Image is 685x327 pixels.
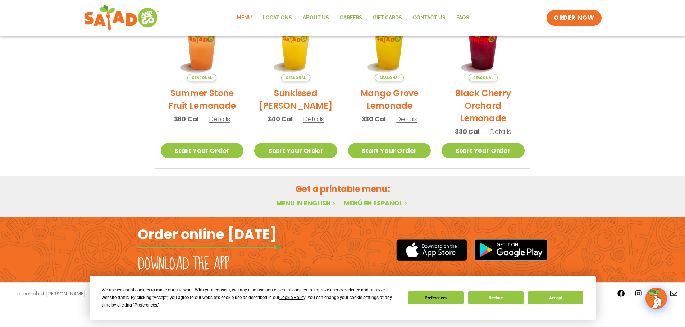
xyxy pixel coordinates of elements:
[232,10,257,26] a: Menu
[408,291,463,304] button: Preferences
[451,10,475,26] a: FAQs
[334,10,367,26] a: Careers
[276,198,337,207] a: Menu in English
[468,291,524,304] button: Decline
[554,14,594,22] span: ORDER NOW
[254,143,337,158] a: Start Your Order
[84,4,160,32] img: new-SAG-logo-768×292
[138,225,277,243] h2: Order online [DATE]
[348,143,431,158] a: Start Your Order
[161,143,244,158] a: Start Your Order
[396,115,417,123] span: Details
[396,238,467,262] img: appstore
[442,143,525,158] a: Start Your Order
[281,74,310,81] span: Seasonal
[407,10,451,26] a: Contact Us
[209,115,230,123] span: Details
[138,245,282,249] img: fork
[297,10,334,26] a: About Us
[134,303,157,308] span: Preferences
[279,295,305,300] span: Cookie Policy
[646,288,666,308] img: wpChatIcon
[187,74,216,81] span: Seasonal
[361,114,386,124] span: 330 Cal
[490,127,511,136] span: Details
[161,87,244,112] h2: Summer Stone Fruit Lemonade
[303,115,324,123] span: Details
[232,10,475,26] nav: Menu
[174,114,199,124] span: 360 Cal
[90,276,596,320] div: Cookie Consent Prompt
[442,87,525,125] h2: Black Cherry Orchard Lemonade
[474,239,548,261] img: google_play
[138,254,229,274] h2: Download the app
[102,286,399,309] div: We use essential cookies to make our site work. With your consent, we may also use non-essential ...
[348,87,431,112] h2: Mango Grove Lemonade
[17,291,86,296] a: meet chef [PERSON_NAME]
[267,114,293,124] span: 340 Cal
[547,10,601,26] a: ORDER NOW
[375,74,404,81] span: Seasonal
[254,87,337,112] h2: Sunkissed [PERSON_NAME]
[155,183,530,195] h2: Get a printable menu:
[528,291,583,304] button: Accept
[469,74,498,81] span: Seasonal
[367,10,407,26] a: GIFT CARDS
[344,198,408,207] a: Menú en español
[455,127,480,136] span: 330 Cal
[257,10,297,26] a: Locations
